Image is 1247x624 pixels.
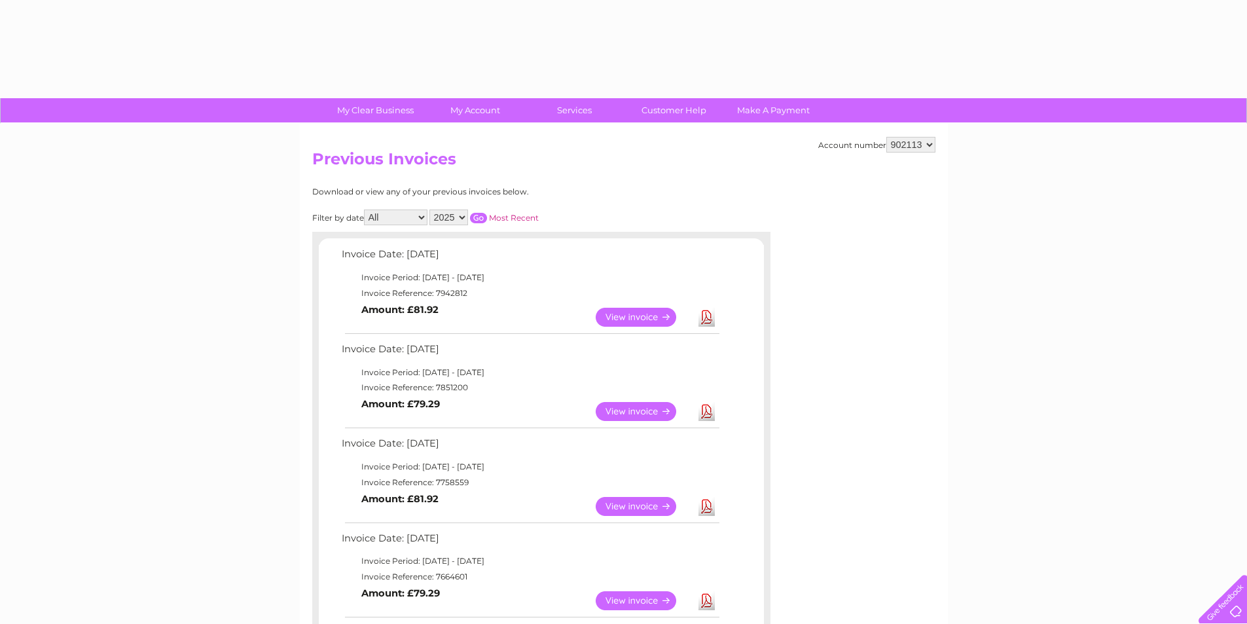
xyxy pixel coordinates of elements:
a: My Account [421,98,529,122]
td: Invoice Reference: 7758559 [338,475,721,490]
b: Amount: £79.29 [361,587,440,599]
h2: Previous Invoices [312,150,935,175]
a: View [596,591,692,610]
td: Invoice Date: [DATE] [338,246,721,270]
b: Amount: £81.92 [361,493,439,505]
td: Invoice Period: [DATE] - [DATE] [338,270,721,285]
td: Invoice Period: [DATE] - [DATE] [338,553,721,569]
td: Invoice Date: [DATE] [338,340,721,365]
div: Filter by date [312,210,656,225]
td: Invoice Reference: 7851200 [338,380,721,395]
a: Download [698,308,715,327]
b: Amount: £81.92 [361,304,439,316]
b: Amount: £79.29 [361,398,440,410]
a: My Clear Business [321,98,429,122]
a: View [596,308,692,327]
td: Invoice Date: [DATE] [338,530,721,554]
a: Download [698,402,715,421]
a: View [596,402,692,421]
a: View [596,497,692,516]
a: Most Recent [489,213,539,223]
td: Invoice Reference: 7664601 [338,569,721,585]
a: Download [698,497,715,516]
a: Download [698,591,715,610]
a: Customer Help [620,98,728,122]
div: Download or view any of your previous invoices below. [312,187,656,196]
td: Invoice Period: [DATE] - [DATE] [338,459,721,475]
td: Invoice Reference: 7942812 [338,285,721,301]
a: Make A Payment [719,98,827,122]
td: Invoice Date: [DATE] [338,435,721,459]
td: Invoice Period: [DATE] - [DATE] [338,365,721,380]
div: Account number [818,137,935,153]
a: Services [520,98,628,122]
